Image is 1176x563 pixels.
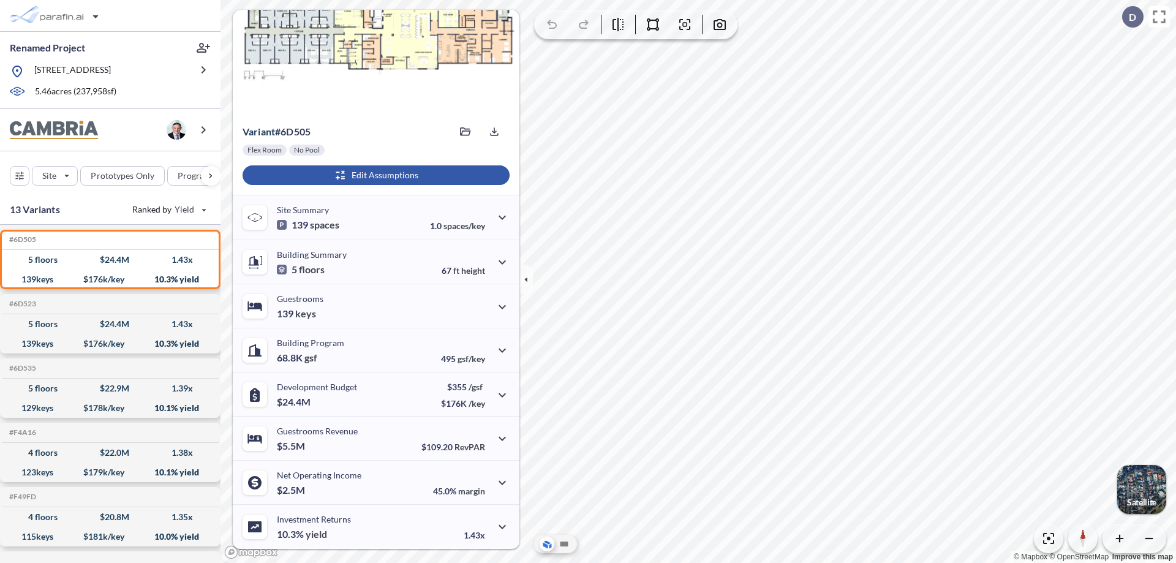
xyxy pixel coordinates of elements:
[243,126,275,137] span: Variant
[42,170,56,182] p: Site
[277,249,347,260] p: Building Summary
[277,470,361,480] p: Net Operating Income
[442,265,485,276] p: 67
[277,514,351,524] p: Investment Returns
[167,120,186,140] img: user logo
[277,338,344,348] p: Building Program
[1049,553,1109,561] a: OpenStreetMap
[277,308,316,320] p: 139
[7,235,36,244] h5: Click to copy the code
[295,308,316,320] span: keys
[7,364,36,372] h5: Click to copy the code
[1014,553,1047,561] a: Mapbox
[167,166,233,186] button: Program
[454,442,485,452] span: RevPAR
[7,493,36,501] h5: Click to copy the code
[10,41,85,55] p: Renamed Project
[277,484,307,496] p: $2.5M
[243,165,510,185] button: Edit Assumptions
[441,398,485,409] p: $176K
[10,121,98,140] img: BrandImage
[175,203,195,216] span: Yield
[310,219,339,231] span: spaces
[277,426,358,436] p: Guestrooms Revenue
[224,545,278,559] a: Mapbox homepage
[443,221,485,231] span: spaces/key
[464,530,485,540] p: 1.43x
[306,528,327,540] span: yield
[441,353,485,364] p: 495
[277,440,307,452] p: $5.5M
[277,396,312,408] p: $24.4M
[35,85,116,99] p: 5.46 acres ( 237,958 sf)
[277,205,329,215] p: Site Summary
[10,202,60,217] p: 13 Variants
[441,382,485,392] p: $355
[7,428,36,437] h5: Click to copy the code
[1112,553,1173,561] a: Improve this map
[7,300,36,308] h5: Click to copy the code
[458,353,485,364] span: gsf/key
[1127,497,1156,507] p: Satellite
[277,219,339,231] p: 139
[178,170,212,182] p: Program
[277,293,323,304] p: Guestrooms
[557,537,571,551] button: Site Plan
[277,352,317,364] p: 68.8K
[1129,12,1136,23] p: D
[299,263,325,276] span: floors
[1117,465,1166,514] img: Switcher Image
[421,442,485,452] p: $109.20
[91,170,154,182] p: Prototypes Only
[32,166,78,186] button: Site
[458,486,485,496] span: margin
[469,398,485,409] span: /key
[123,200,214,219] button: Ranked by Yield
[304,352,317,364] span: gsf
[34,64,111,79] p: [STREET_ADDRESS]
[247,145,282,155] p: Flex Room
[540,537,554,551] button: Aerial View
[453,265,459,276] span: ft
[1117,465,1166,514] button: Switcher ImageSatellite
[277,382,357,392] p: Development Budget
[461,265,485,276] span: height
[433,486,485,496] p: 45.0%
[80,166,165,186] button: Prototypes Only
[277,263,325,276] p: 5
[243,126,311,138] p: # 6d505
[469,382,483,392] span: /gsf
[277,528,327,540] p: 10.3%
[294,145,320,155] p: No Pool
[430,221,485,231] p: 1.0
